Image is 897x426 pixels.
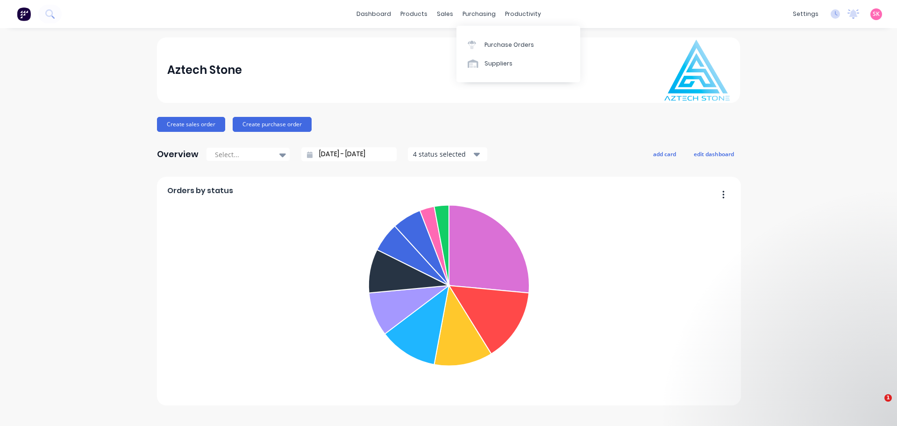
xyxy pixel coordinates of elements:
[157,117,225,132] button: Create sales order
[17,7,31,21] img: Factory
[456,54,580,73] a: Suppliers
[413,149,472,159] div: 4 status selected
[233,117,312,132] button: Create purchase order
[456,35,580,54] a: Purchase Orders
[408,147,487,161] button: 4 status selected
[664,40,730,101] img: Aztech Stone
[484,59,513,68] div: Suppliers
[167,61,242,79] div: Aztech Stone
[647,148,682,160] button: add card
[167,185,233,196] span: Orders by status
[157,145,199,164] div: Overview
[396,7,432,21] div: products
[458,7,500,21] div: purchasing
[352,7,396,21] a: dashboard
[865,394,888,417] iframe: Intercom live chat
[500,7,546,21] div: productivity
[432,7,458,21] div: sales
[884,394,892,402] span: 1
[484,41,534,49] div: Purchase Orders
[688,148,740,160] button: edit dashboard
[788,7,823,21] div: settings
[873,10,880,18] span: SK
